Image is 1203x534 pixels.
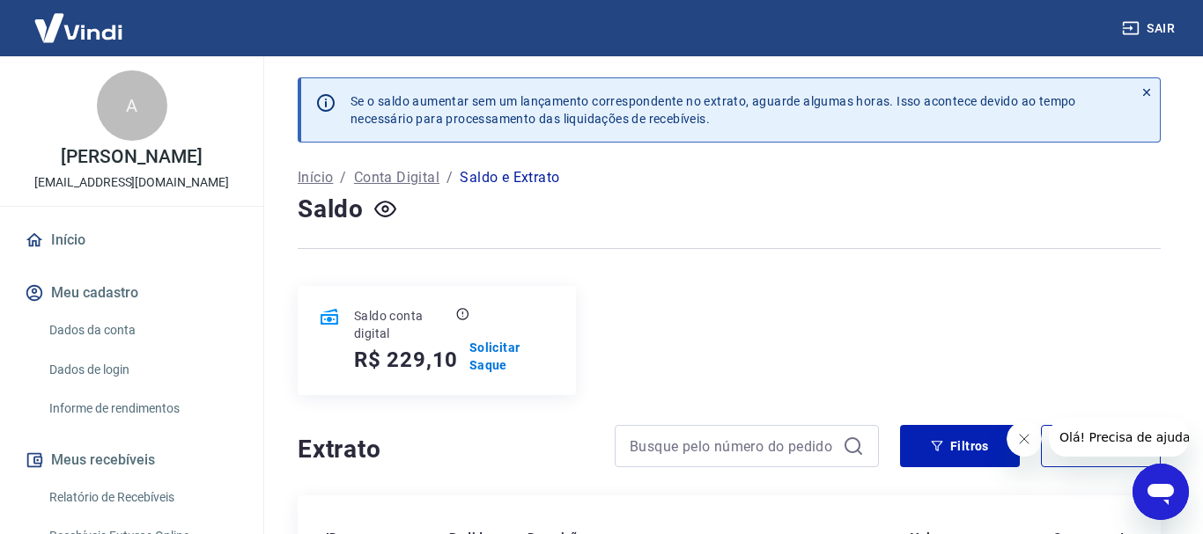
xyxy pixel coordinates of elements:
[11,12,148,26] span: Olá! Precisa de ajuda?
[97,70,167,141] div: A
[61,148,202,166] p: [PERSON_NAME]
[469,339,555,374] a: Solicitar Saque
[298,192,364,227] h4: Saldo
[21,1,136,55] img: Vindi
[42,352,242,388] a: Dados de login
[21,274,242,312] button: Meu cadastro
[42,391,242,427] a: Informe de rendimentos
[354,307,453,342] p: Saldo conta digital
[354,346,458,374] h5: R$ 229,10
[460,167,559,188] p: Saldo e Extrato
[21,221,242,260] a: Início
[1118,12,1182,45] button: Sair
[447,167,453,188] p: /
[354,167,439,188] a: Conta Digital
[1049,418,1189,457] iframe: Mensagem da empresa
[298,432,594,467] h4: Extrato
[630,433,836,459] input: Busque pelo número do pedido
[900,425,1020,467] button: Filtros
[340,167,346,188] p: /
[21,441,242,479] button: Meus recebíveis
[42,312,242,348] a: Dados da conta
[42,479,242,516] a: Relatório de Recebíveis
[1133,464,1189,520] iframe: Botão para abrir a janela de mensagens
[298,167,333,188] a: Início
[34,173,229,192] p: [EMAIL_ADDRESS][DOMAIN_NAME]
[1007,421,1042,457] iframe: Fechar mensagem
[351,92,1076,128] p: Se o saldo aumentar sem um lançamento correspondente no extrato, aguarde algumas horas. Isso acon...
